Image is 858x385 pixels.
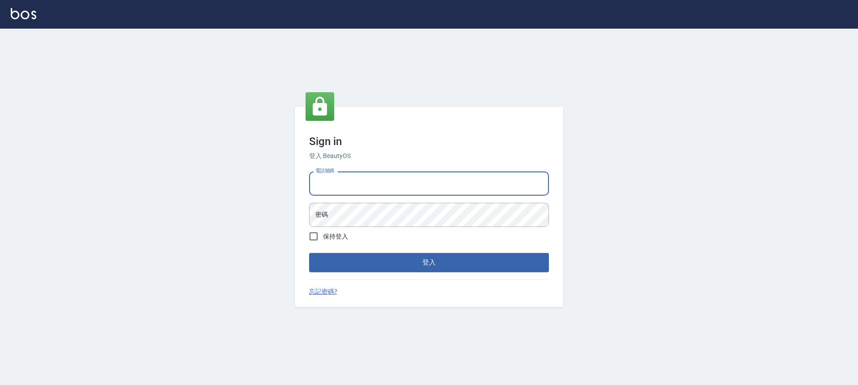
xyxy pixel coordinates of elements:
h6: 登入 BeautyOS [309,151,549,161]
h3: Sign in [309,135,549,148]
a: 忘記密碼? [309,287,337,296]
span: 保持登入 [323,232,348,241]
button: 登入 [309,253,549,272]
img: Logo [11,8,36,19]
label: 電話號碼 [315,167,334,174]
